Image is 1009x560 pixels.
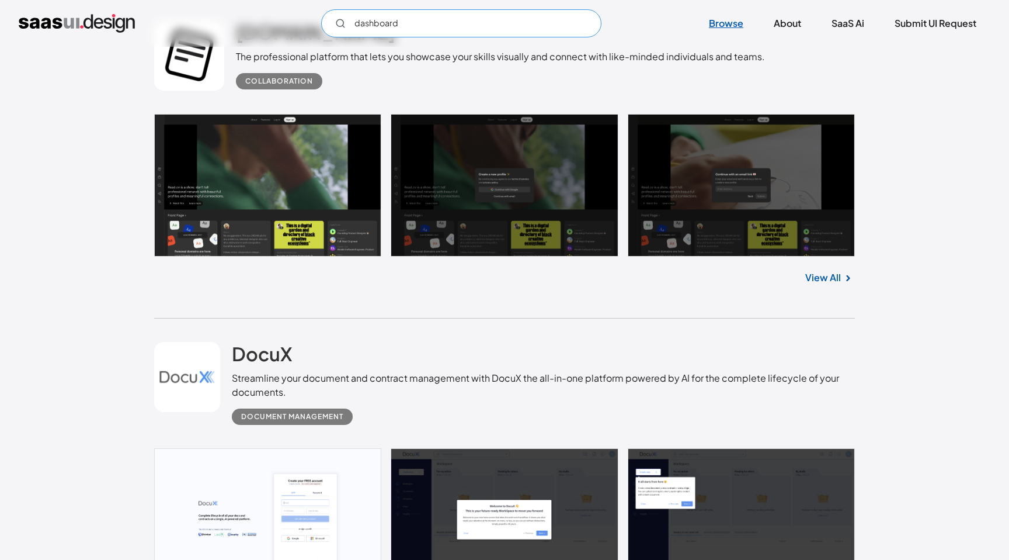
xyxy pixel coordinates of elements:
[321,9,601,37] form: Email Form
[321,9,601,37] input: Search UI designs you're looking for...
[760,11,815,36] a: About
[241,410,343,424] div: Document Management
[695,11,757,36] a: Browse
[881,11,990,36] a: Submit UI Request
[232,342,292,365] h2: DocuX
[232,342,292,371] a: DocuX
[19,14,135,33] a: home
[817,11,878,36] a: SaaS Ai
[236,50,765,64] div: The professional platform that lets you showcase your skills visually and connect with like-minde...
[232,371,855,399] div: Streamline your document and contract management with DocuX the all-in-one platform powered by AI...
[805,271,841,285] a: View All
[245,74,313,88] div: Collaboration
